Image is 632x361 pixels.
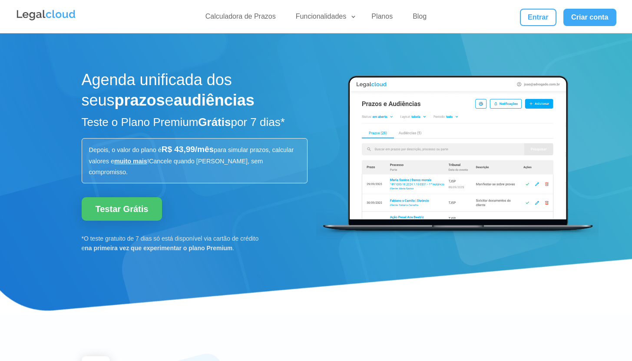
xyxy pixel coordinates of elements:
span: R$ 43,99/mês [162,145,214,154]
span: ! [147,158,149,165]
img: Legalcloud Logo [16,9,76,22]
b: na primeira vez que experimentar o plano Premium [85,245,232,252]
a: Calculadora de Prazos [200,12,281,25]
p: Depois, o valor do plano é Cancele quando [PERSON_NAME], sem compromisso. [89,144,300,178]
span: para simular prazos, calcular valores e [89,146,294,164]
h1: Agenda unificada dos seus e [82,70,308,115]
a: Funcionalidades [291,12,357,25]
span: *O teste gratuito de 7 dias só está disponível via cartão de crédito e . [82,235,259,252]
a: Criar conta [563,9,616,26]
a: Entrar [520,9,556,26]
a: Testar Grátis [82,197,162,221]
a: muito mais [114,158,147,165]
strong: prazos [115,91,165,109]
strong: Grátis [198,116,231,129]
strong: audiências [174,91,255,109]
a: Blog [407,12,432,25]
img: Prazos e Audiências na Legalcloud [316,70,599,239]
h2: Teste o Plano Premium por 7 dias* [82,115,308,134]
a: Logo da Legalcloud [16,16,76,23]
a: Planos [366,12,398,25]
